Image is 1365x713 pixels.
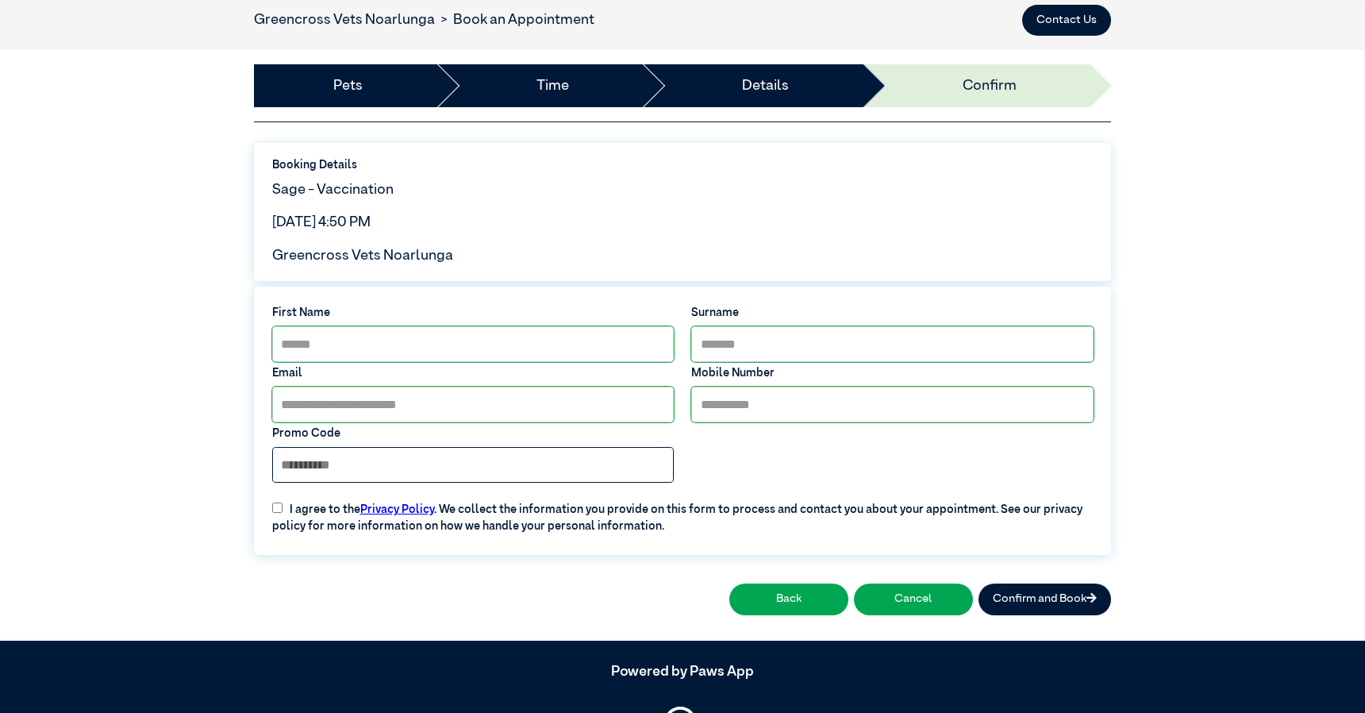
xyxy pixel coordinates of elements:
span: [DATE] 4:50 PM [272,215,371,229]
a: Details [742,75,789,97]
span: Sage - Vaccination [272,183,394,197]
label: Mobile Number [691,365,1094,383]
label: Email [272,365,675,383]
li: Book an Appointment [435,10,594,31]
label: Promo Code [272,426,675,443]
h5: Powered by Paws App [254,664,1111,681]
a: Time [536,75,569,97]
nav: breadcrumb [254,10,594,31]
span: Greencross Vets Noarlunga [272,249,453,263]
button: Contact Us [1022,5,1111,37]
label: I agree to the . We collect the information you provide on this form to process and contact you a... [263,490,1102,536]
button: Confirm and Book [979,584,1111,615]
button: Back [729,584,848,615]
label: Surname [691,305,1094,322]
a: Pets [333,75,363,97]
label: Booking Details [272,157,1094,175]
input: I agree to thePrivacy Policy. We collect the information you provide on this form to process and ... [272,503,283,513]
a: Privacy Policy [360,504,434,515]
a: Greencross Vets Noarlunga [254,13,435,27]
button: Cancel [854,584,973,615]
label: First Name [272,305,675,322]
